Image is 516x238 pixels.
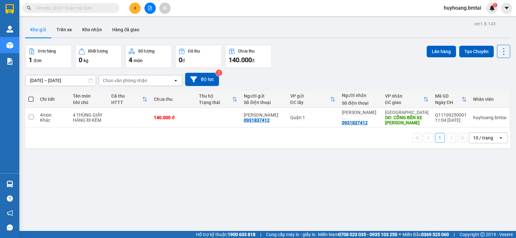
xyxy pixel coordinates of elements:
button: Hàng đã giao [107,22,144,37]
span: file-add [148,6,152,10]
div: ver 1.8.143 [474,20,496,27]
button: Kho nhận [77,22,107,37]
span: đơn [34,58,42,63]
div: ĐC lấy [290,100,330,105]
div: Ngày ĐH [435,100,461,105]
div: Đã thu [188,49,200,53]
div: HTTT [111,100,142,105]
div: Chi tiết [40,97,66,102]
strong: 0369 525 060 [421,232,449,237]
div: huyhoang.bmtai [473,115,506,120]
span: question-circle [7,195,13,202]
span: 1 [494,3,496,7]
th: Toggle SortBy [196,91,241,108]
input: Select a date range. [25,75,96,86]
button: aim [159,3,171,14]
span: đ [182,58,185,63]
th: Toggle SortBy [108,91,151,108]
span: Cung cấp máy in - giấy in: [266,231,316,238]
svg: open [498,135,503,140]
img: solution-icon [6,58,13,65]
div: Ghi chú [73,100,105,105]
div: Q11109250001 [435,112,467,118]
button: Kho gửi [25,22,51,37]
div: 4 THÙNG GIẤY [73,112,105,118]
strong: 1900 633 818 [228,232,255,237]
button: file-add [144,3,156,14]
div: Tên món [73,93,105,99]
div: Chọn văn phòng nhận [103,77,147,84]
div: Khác [40,118,66,123]
div: 10 / trang [473,135,493,141]
div: Số lượng [138,49,154,53]
img: logo-vxr [5,4,14,14]
button: plus [129,3,141,14]
span: đ [252,58,254,63]
svg: open [173,78,178,83]
div: Nhân viên [473,97,506,102]
div: VP nhận [385,93,423,99]
span: message [7,224,13,231]
span: plus [133,6,137,10]
input: Tìm tên, số ĐT hoặc mã đơn [35,5,112,12]
span: ⚪️ [399,233,401,236]
span: huyhoang.bmtai [439,4,486,12]
img: warehouse-icon [6,181,13,187]
span: 0 [79,56,82,64]
th: Toggle SortBy [382,91,432,108]
span: notification [7,210,13,216]
div: Đã thu [111,93,142,99]
span: 1 [29,56,32,64]
img: warehouse-icon [6,26,13,33]
span: ... [342,115,346,120]
div: Mã GD [435,93,461,99]
span: Miền Nam [318,231,397,238]
span: kg [84,58,88,63]
sup: 2 [216,70,222,76]
span: search [27,6,31,10]
div: Người gửi [244,93,284,99]
button: Trên xe [51,22,77,37]
button: Đơn hàng1đơn [25,45,72,68]
span: 4 [129,56,132,64]
div: Số điện thoại [342,100,379,106]
div: Khối lượng [88,49,108,53]
span: aim [163,6,167,10]
div: 11:04 [DATE] [435,118,467,123]
div: Chưa thu [238,49,254,53]
span: 0 [179,56,182,64]
span: 140.000 [229,56,252,64]
button: Đã thu0đ [175,45,222,68]
img: warehouse-icon [6,42,13,49]
div: Trạng thái [199,100,232,105]
button: Khối lượng0kg [75,45,122,68]
div: DĐ: CỔNG BẾN XE PHAN RANG [385,115,429,125]
strong: 0708 023 035 - 0935 103 250 [338,232,397,237]
div: Bùi Thị Thùy Trang [244,112,284,118]
button: Lên hàng [427,46,456,57]
th: Toggle SortBy [287,91,339,108]
div: 140.000 đ [154,115,192,120]
div: 4 món [40,112,66,118]
div: Người nhận [342,93,379,98]
span: | [454,231,455,238]
button: Số lượng4món [125,45,172,68]
div: 0931837412 [342,120,368,125]
button: 1 [435,133,445,143]
div: Số điện thoại [244,100,284,105]
div: Thu hộ [199,93,232,99]
span: caret-down [504,5,510,11]
div: HÀNG ĐI KÈM [73,118,105,123]
span: món [134,58,143,63]
span: | [260,231,261,238]
button: caret-down [501,3,512,14]
span: Hỗ trợ kỹ thuật: [196,231,255,238]
sup: 1 [493,3,497,7]
div: ĐC giao [385,100,423,105]
div: [GEOGRAPHIC_DATA] [385,110,429,115]
button: Bộ lọc [185,73,219,86]
div: Quận 1 [290,115,335,120]
div: 0931837412 [244,118,270,123]
span: copyright [480,232,485,237]
button: Tạo Chuyến [459,46,494,57]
